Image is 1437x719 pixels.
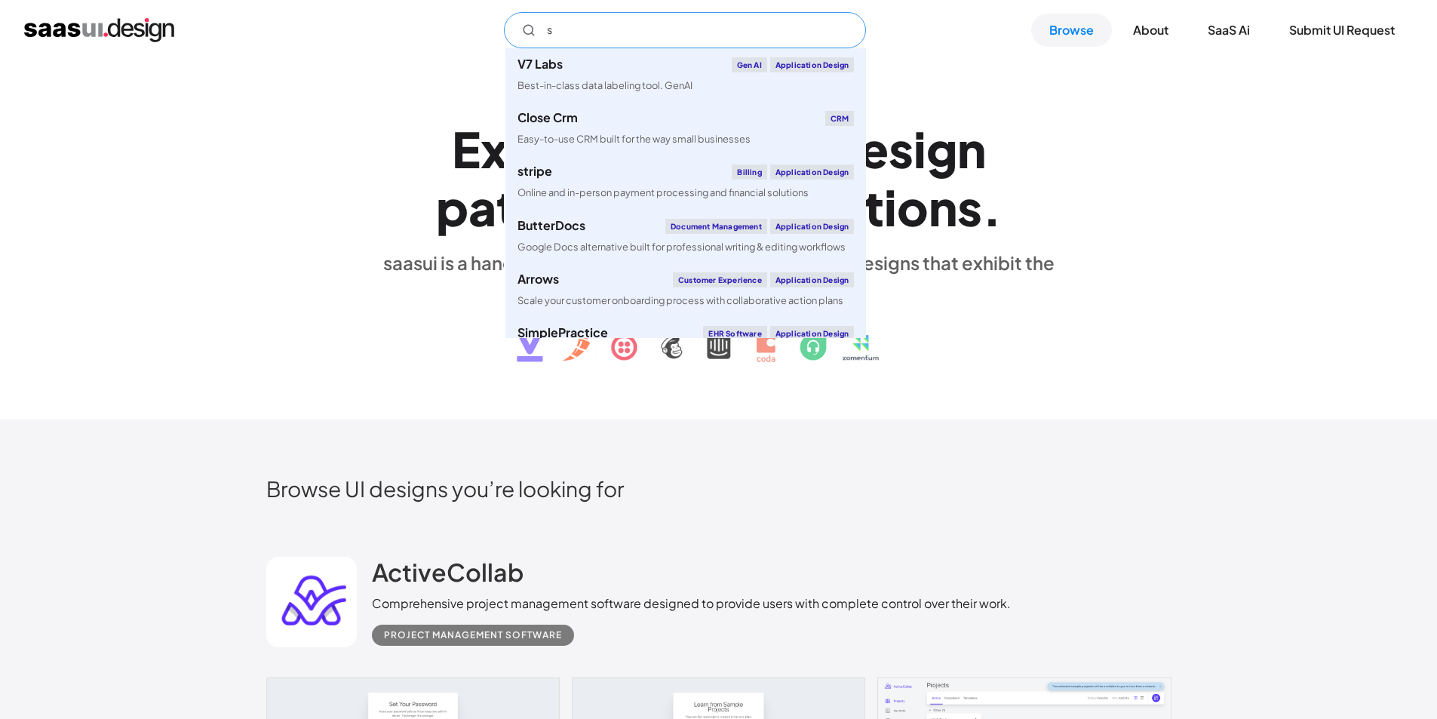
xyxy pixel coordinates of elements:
[913,120,926,178] div: i
[452,120,481,178] div: E
[505,263,866,317] a: ArrowsCustomer ExperienceApplication DesignScale your customer onboarding process with collaborat...
[1271,14,1413,47] a: Submit UI Request
[517,58,563,70] div: V7 Labs
[864,178,884,236] div: t
[372,595,1011,613] div: Comprehensive project management software designed to provide users with complete control over th...
[504,12,866,48] form: Email Form
[517,220,585,232] div: ButterDocs
[732,164,766,180] div: Billing
[897,178,929,236] div: o
[384,626,562,644] div: Project Management Software
[825,111,855,126] div: CRM
[770,326,855,341] div: Application Design
[957,120,986,178] div: n
[517,240,846,254] div: Google Docs alternative built for professional writing & editing workflows
[504,12,866,48] input: Search UI designs you're looking for...
[982,178,1002,236] div: .
[673,272,767,287] div: Customer Experience
[770,272,855,287] div: Application Design
[266,475,1171,502] h2: Browse UI designs you’re looking for
[468,178,496,236] div: a
[889,120,913,178] div: s
[517,273,559,285] div: Arrows
[517,165,552,177] div: stripe
[505,102,866,155] a: Close CrmCRMEasy-to-use CRM built for the way small businesses
[1190,14,1268,47] a: SaaS Ai
[517,132,751,146] div: Easy-to-use CRM built for the way small businesses
[505,317,866,370] a: SimplePracticeEHR SoftwareApplication DesignEHR Software for Health & Wellness Professionals
[703,326,766,341] div: EHR Software
[859,120,889,178] div: e
[481,120,508,178] div: x
[505,48,866,102] a: V7 LabsGen AIApplication DesignBest-in-class data labeling tool. GenAI
[517,327,608,339] div: SimplePractice
[505,210,866,263] a: ButterDocsDocument ManagementApplication DesignGoogle Docs alternative built for professional wri...
[926,120,957,178] div: g
[770,219,855,234] div: Application Design
[490,297,947,375] img: text, icon, saas logo
[957,178,982,236] div: s
[770,57,855,72] div: Application Design
[517,112,578,124] div: Close Crm
[929,178,957,236] div: n
[1115,14,1187,47] a: About
[372,120,1066,236] h1: Explore SaaS UI design patterns & interactions.
[770,164,855,180] div: Application Design
[372,557,524,595] a: ActiveCollab
[372,557,524,587] h2: ActiveCollab
[665,219,767,234] div: Document Management
[732,57,767,72] div: Gen AI
[505,155,866,209] a: stripeBillingApplication DesignOnline and in-person payment processing and financial solutions
[517,293,843,308] div: Scale your customer onboarding process with collaborative action plans
[1031,14,1112,47] a: Browse
[24,18,174,42] a: home
[372,251,1066,297] div: saasui is a hand-picked collection of saas application designs that exhibit the best in class des...
[436,178,468,236] div: p
[517,78,692,93] div: Best-in-class data labeling tool. GenAI
[517,186,809,200] div: Online and in-person payment processing and financial solutions
[884,178,897,236] div: i
[496,178,517,236] div: t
